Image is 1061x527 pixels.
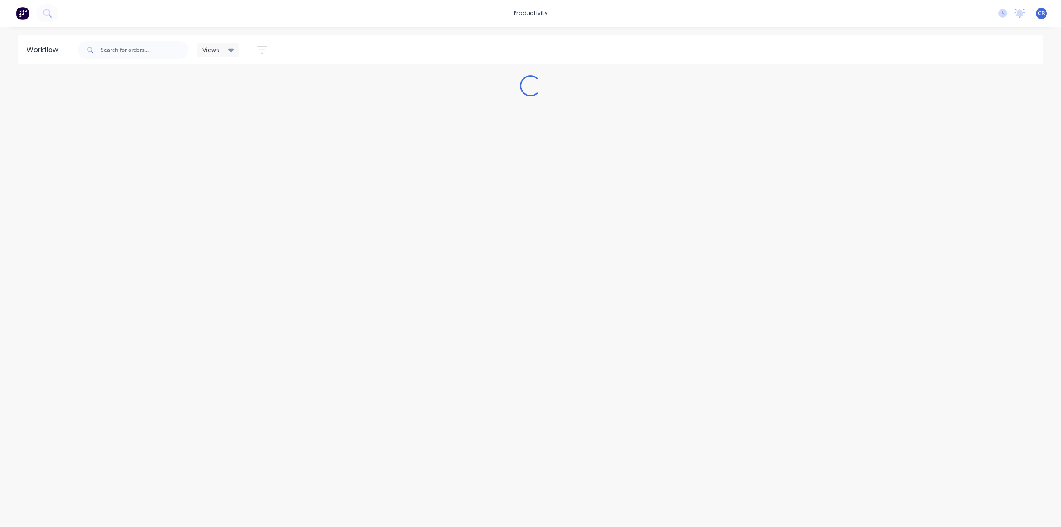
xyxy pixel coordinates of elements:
[1038,9,1045,17] span: CR
[509,7,552,20] div: productivity
[16,7,29,20] img: Factory
[202,45,219,54] span: Views
[27,45,63,55] div: Workflow
[101,41,188,59] input: Search for orders...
